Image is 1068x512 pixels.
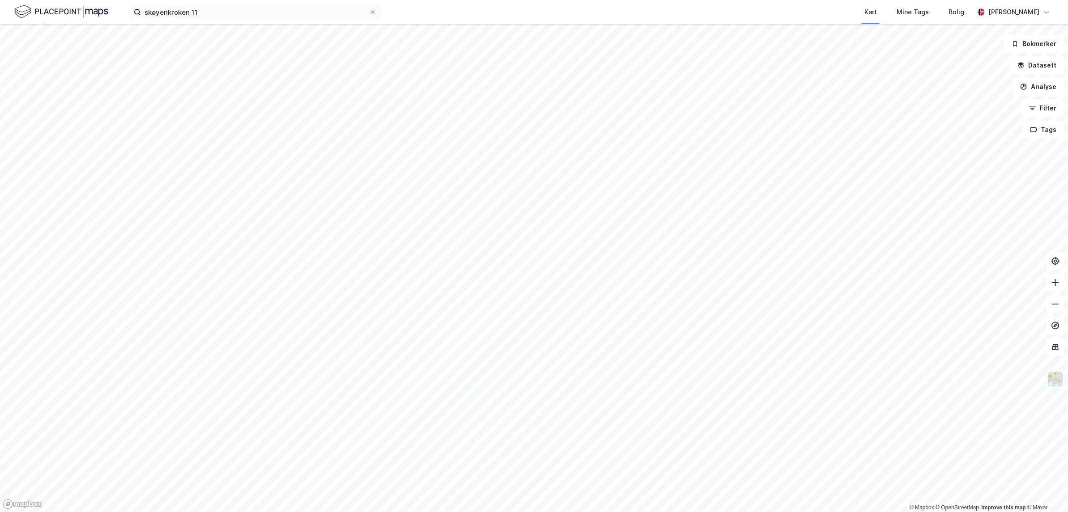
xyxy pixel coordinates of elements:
a: Mapbox homepage [3,499,42,509]
button: Tags [1023,121,1064,139]
input: Søk på adresse, matrikkel, gårdeiere, leietakere eller personer [141,5,369,19]
img: logo.f888ab2527a4732fd821a326f86c7f29.svg [14,4,108,20]
img: Z [1047,371,1064,388]
button: Bokmerker [1004,35,1064,53]
a: OpenStreetMap [936,504,979,511]
iframe: Chat Widget [1023,469,1068,512]
a: Mapbox [910,504,934,511]
div: Mine Tags [897,7,929,17]
div: [PERSON_NAME] [988,7,1039,17]
button: Analyse [1013,78,1064,96]
div: Kontrollprogram for chat [1023,469,1068,512]
a: Improve this map [982,504,1026,511]
button: Datasett [1010,56,1064,74]
div: Kart [864,7,877,17]
button: Filter [1021,99,1064,117]
div: Bolig [949,7,964,17]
